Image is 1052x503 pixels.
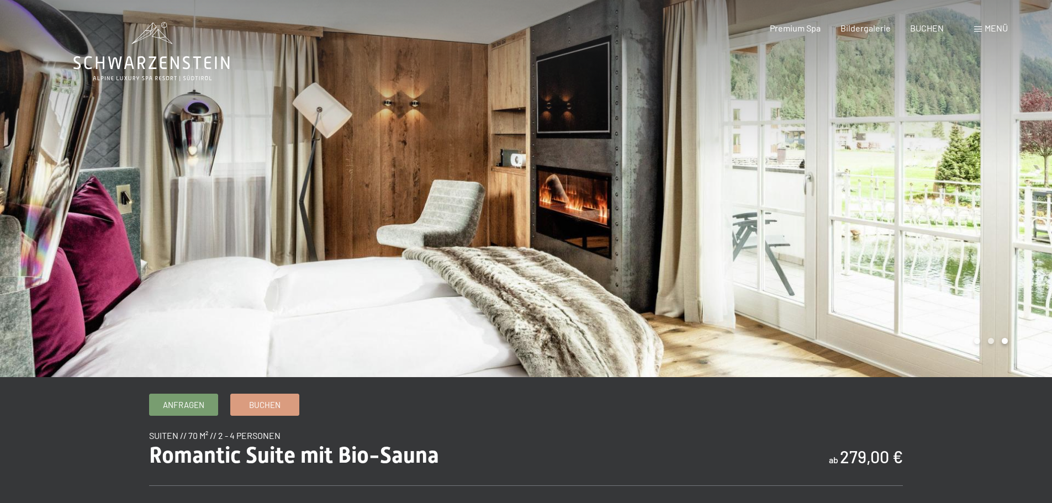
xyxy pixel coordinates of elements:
a: Anfragen [150,394,218,415]
b: 279,00 € [840,447,903,467]
a: Premium Spa [770,23,821,33]
span: ab [829,454,838,465]
span: Anfragen [163,399,204,411]
span: Buchen [249,399,281,411]
span: Suiten // 70 m² // 2 - 4 Personen [149,430,281,441]
span: Romantic Suite mit Bio-Sauna [149,442,439,468]
span: Menü [985,23,1008,33]
a: Buchen [231,394,299,415]
a: BUCHEN [910,23,944,33]
a: Bildergalerie [840,23,891,33]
